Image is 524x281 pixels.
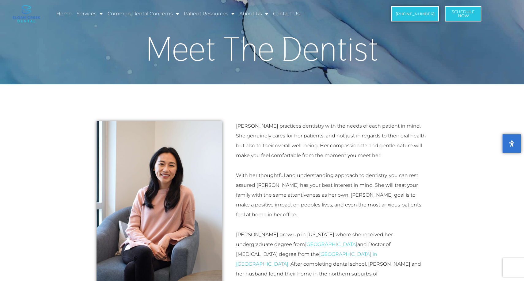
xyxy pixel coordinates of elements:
[236,171,427,220] p: With her thoughtful and understanding approach to dentistry, you can rest assured [PERSON_NAME] h...
[13,5,40,22] img: logo
[503,134,521,153] button: Open Accessibility Panel
[238,7,269,21] a: About Us
[76,7,104,21] a: Services
[272,7,301,21] a: Contact Us
[391,6,439,21] a: [PHONE_NUMBER]
[55,7,73,21] a: Home
[55,7,360,21] nav: Menu
[445,6,481,21] a: ScheduleNow
[236,121,427,160] p: [PERSON_NAME] practices dentistry with the needs of each patient in mind. She genuinely cares for...
[183,7,235,21] a: Patient Resources
[452,10,475,18] span: Schedule Now
[107,7,180,21] a: Common Dental Concerns
[305,241,357,247] a: [GEOGRAPHIC_DATA]
[87,32,437,66] h1: Meet The Dentist
[396,12,435,16] span: [PHONE_NUMBER]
